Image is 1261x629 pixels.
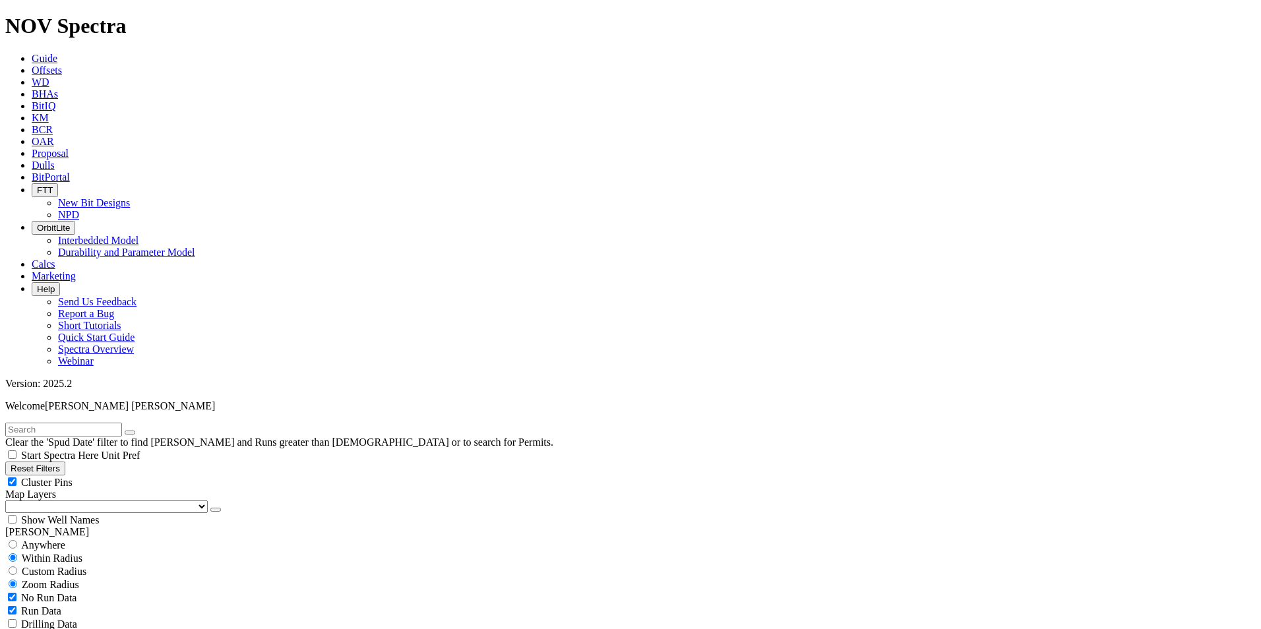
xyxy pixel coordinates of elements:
button: FTT [32,183,58,197]
a: Calcs [32,258,55,270]
a: BHAs [32,88,58,100]
a: Proposal [32,148,69,159]
span: Cluster Pins [21,477,73,488]
a: Short Tutorials [58,320,121,331]
a: Webinar [58,355,94,367]
a: BCR [32,124,53,135]
span: Help [37,284,55,294]
span: Unit Pref [101,450,140,461]
span: No Run Data [21,592,77,603]
div: [PERSON_NAME] [5,526,1256,538]
a: Durability and Parameter Model [58,247,195,258]
span: Clear the 'Spud Date' filter to find [PERSON_NAME] and Runs greater than [DEMOGRAPHIC_DATA] or to... [5,436,553,448]
p: Welcome [5,400,1256,412]
a: BitIQ [32,100,55,111]
span: Start Spectra Here [21,450,98,461]
span: Map Layers [5,489,56,500]
span: Custom Radius [22,566,86,577]
a: Dulls [32,160,55,171]
a: Report a Bug [58,308,114,319]
a: Marketing [32,270,76,282]
button: OrbitLite [32,221,75,235]
button: Help [32,282,60,296]
span: Within Radius [22,553,82,564]
a: Spectra Overview [58,344,134,355]
a: BitPortal [32,171,70,183]
span: Show Well Names [21,514,99,525]
span: [PERSON_NAME] [PERSON_NAME] [45,400,215,411]
span: FTT [37,185,53,195]
a: Offsets [32,65,62,76]
a: New Bit Designs [58,197,130,208]
input: Start Spectra Here [8,450,16,459]
div: Version: 2025.2 [5,378,1256,390]
a: Send Us Feedback [58,296,137,307]
span: Anywhere [21,539,65,551]
span: Zoom Radius [22,579,79,590]
span: OrbitLite [37,223,70,233]
a: OAR [32,136,54,147]
a: Interbedded Model [58,235,138,246]
a: WD [32,76,49,88]
a: Quick Start Guide [58,332,135,343]
a: NPD [58,209,79,220]
input: Search [5,423,122,436]
h1: NOV Spectra [5,14,1256,38]
a: Guide [32,53,57,64]
a: KM [32,112,49,123]
span: Run Data [21,605,61,616]
button: Reset Filters [5,462,65,475]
